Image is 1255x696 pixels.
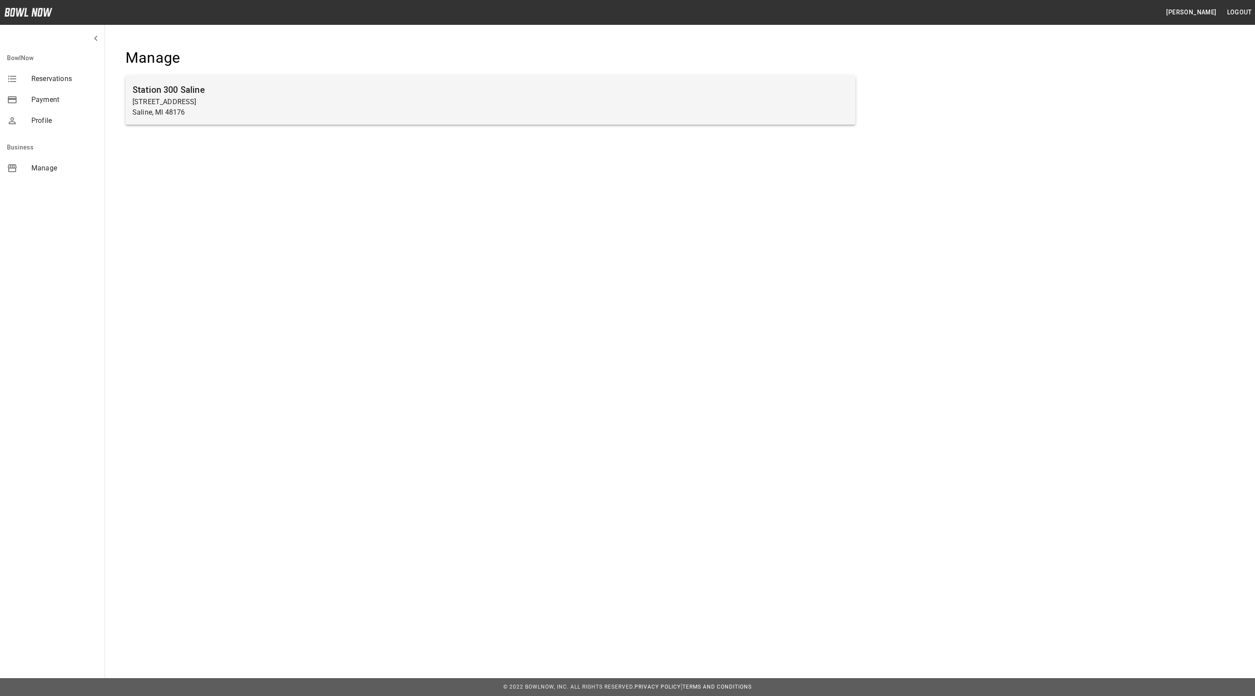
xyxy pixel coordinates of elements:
img: logo [4,8,52,17]
h6: Station 300 Saline [132,83,848,97]
span: © 2022 BowlNow, Inc. All Rights Reserved. [503,684,634,690]
a: Privacy Policy [634,684,681,690]
a: Terms and Conditions [682,684,752,690]
span: Profile [31,115,98,126]
h4: Manage [125,49,855,67]
span: Reservations [31,74,98,84]
button: [PERSON_NAME] [1163,4,1220,20]
span: Payment [31,95,98,105]
button: Logout [1224,4,1255,20]
p: [STREET_ADDRESS] [132,97,848,107]
p: Saline, MI 48176 [132,107,848,118]
span: Manage [31,163,98,173]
